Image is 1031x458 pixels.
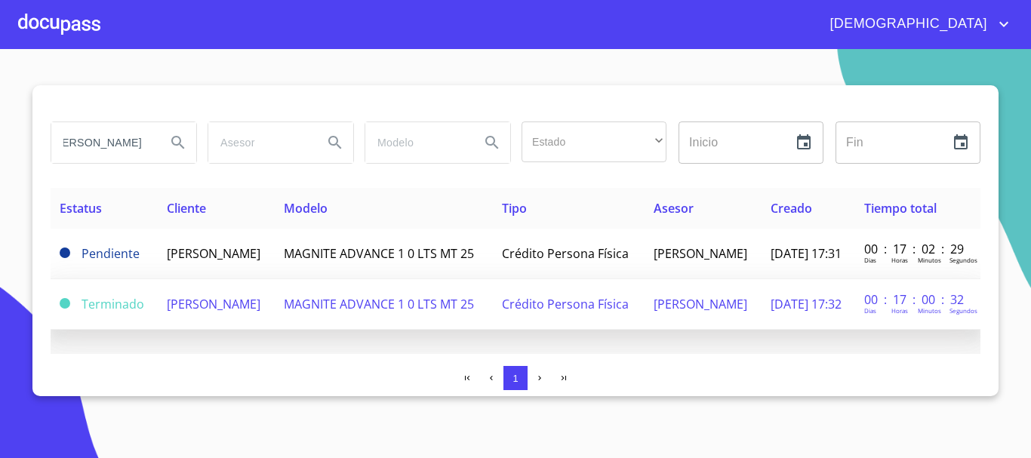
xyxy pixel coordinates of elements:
[60,247,70,258] span: Pendiente
[503,366,528,390] button: 1
[771,296,842,312] span: [DATE] 17:32
[864,200,937,217] span: Tiempo total
[51,122,154,163] input: search
[654,296,747,312] span: [PERSON_NAME]
[167,200,206,217] span: Cliente
[949,256,977,264] p: Segundos
[167,245,260,262] span: [PERSON_NAME]
[818,12,995,36] span: [DEMOGRAPHIC_DATA]
[949,306,977,315] p: Segundos
[864,306,876,315] p: Dias
[502,296,629,312] span: Crédito Persona Física
[284,245,474,262] span: MAGNITE ADVANCE 1 0 LTS MT 25
[918,256,941,264] p: Minutos
[317,124,353,161] button: Search
[502,200,527,217] span: Tipo
[167,296,260,312] span: [PERSON_NAME]
[284,200,328,217] span: Modelo
[771,200,812,217] span: Creado
[891,306,908,315] p: Horas
[82,296,144,312] span: Terminado
[522,121,666,162] div: ​
[60,200,102,217] span: Estatus
[891,256,908,264] p: Horas
[160,124,196,161] button: Search
[771,245,842,262] span: [DATE] 17:31
[864,291,966,308] p: 00 : 17 : 00 : 32
[284,296,474,312] span: MAGNITE ADVANCE 1 0 LTS MT 25
[60,298,70,309] span: Terminado
[918,306,941,315] p: Minutos
[512,373,518,384] span: 1
[654,200,694,217] span: Asesor
[818,12,1013,36] button: account of current user
[654,245,747,262] span: [PERSON_NAME]
[82,245,140,262] span: Pendiente
[365,122,468,163] input: search
[502,245,629,262] span: Crédito Persona Física
[474,124,510,161] button: Search
[208,122,311,163] input: search
[864,256,876,264] p: Dias
[864,241,966,257] p: 00 : 17 : 02 : 29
